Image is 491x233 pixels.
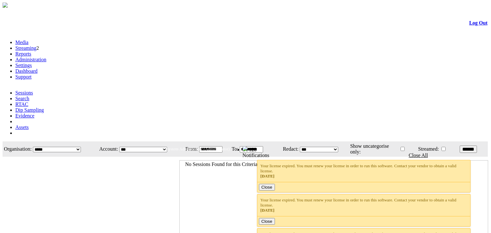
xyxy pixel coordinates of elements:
[243,146,248,151] img: bell25.png
[15,113,35,118] a: Evidence
[15,68,37,74] a: Dashboard
[261,208,275,213] span: [DATE]
[259,184,275,191] button: Close
[469,20,487,26] a: Log Out
[243,153,475,158] div: Notifications
[15,107,44,113] a: Dip Sampling
[409,153,428,158] a: Close All
[15,45,36,51] a: Streaming
[15,90,33,95] a: Sessions
[15,101,28,107] a: RTAC
[249,147,257,152] span: 128
[15,96,29,101] a: Search
[94,142,118,156] td: Account:
[3,3,8,8] img: arrow-3.png
[261,163,467,179] div: Your license expired. You must renew your license in order to run this software. Contact your ven...
[261,174,275,178] span: [DATE]
[36,45,39,51] span: 2
[259,218,275,225] button: Close
[261,198,467,213] div: Your license expired. You must renew your license in order to run this software. Contact your ven...
[15,124,29,130] a: Assets
[15,57,46,62] a: Administration
[15,63,32,68] a: Settings
[3,142,32,156] td: Organisation:
[149,147,230,151] span: Welcome, System Administrator (Administrator)
[15,40,28,45] a: Media
[15,51,31,56] a: Reports
[15,74,32,79] a: Support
